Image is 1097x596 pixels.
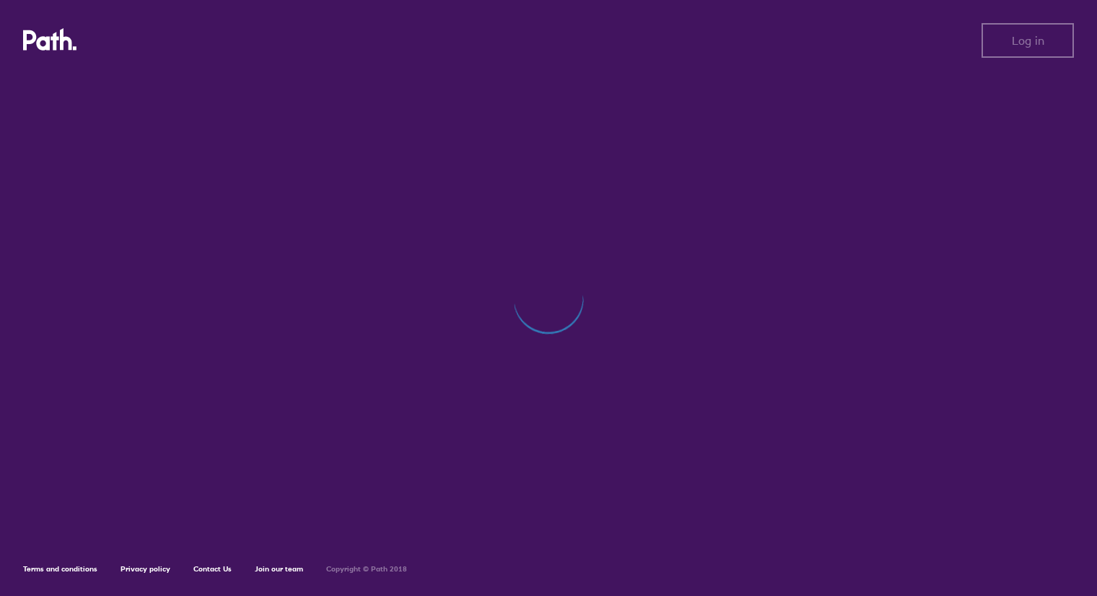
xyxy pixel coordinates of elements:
[23,564,97,574] a: Terms and conditions
[255,564,303,574] a: Join our team
[326,565,407,574] h6: Copyright © Path 2018
[982,23,1074,58] button: Log in
[193,564,232,574] a: Contact Us
[1012,34,1044,47] span: Log in
[121,564,170,574] a: Privacy policy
